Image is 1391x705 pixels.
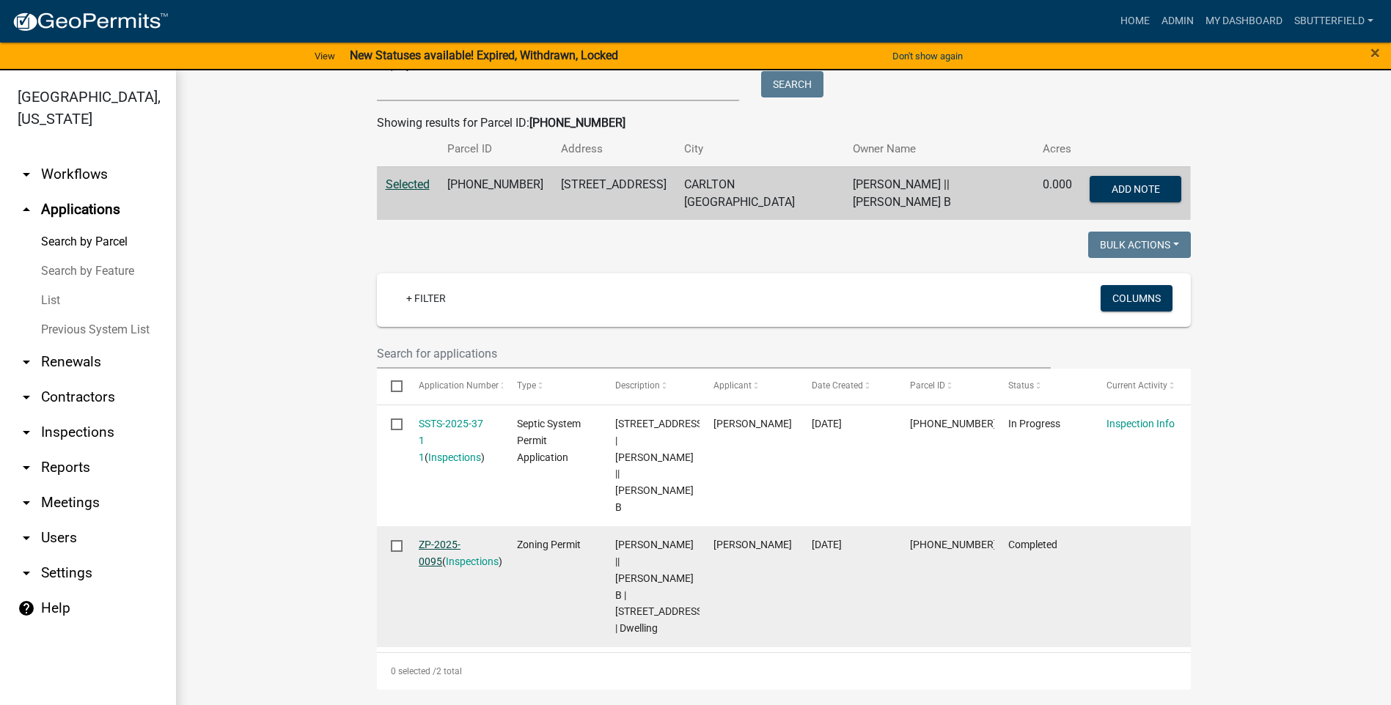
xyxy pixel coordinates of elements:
span: Zoning Permit [517,539,581,550]
a: View [309,44,341,68]
button: Columns [1101,285,1172,311]
i: arrow_drop_down [18,388,35,406]
a: Inspections [446,555,499,567]
span: 81-285-0060 [910,418,997,429]
span: 06/05/2025 [812,418,842,429]
datatable-header-cell: Type [503,369,601,404]
span: Type [517,380,536,391]
a: Admin [1156,7,1200,35]
span: Date Created [812,380,863,391]
i: arrow_drop_down [18,459,35,476]
span: 0 selected / [391,666,436,676]
i: arrow_drop_down [18,424,35,441]
strong: New Statuses available! Expired, Withdrawn, Locked [350,48,618,62]
th: Parcel ID [438,132,552,166]
a: Inspection Info [1106,418,1175,429]
span: Add Note [1112,182,1160,194]
td: [STREET_ADDRESS] [552,166,675,220]
td: CARLTON [GEOGRAPHIC_DATA] [675,166,845,220]
datatable-header-cell: Status [994,369,1093,404]
span: Completed [1008,539,1057,550]
div: Showing results for Parcel ID: [377,114,1191,132]
span: Status [1008,380,1034,391]
span: 2481 HIDDEN PINES DR | MOORE, EMMA K || VOGE, COLLIN B [615,418,705,513]
datatable-header-cell: Current Activity [1093,369,1191,404]
a: SSTS-2025-37 1 1 [419,418,483,463]
a: + Filter [394,285,458,311]
span: MOORE, EMMA K || VOGE, COLLIN B | 2481 HIDDEN PINES DR | Dwelling [615,539,705,634]
div: ( ) [419,536,489,570]
span: Septic System Permit Application [517,418,581,463]
datatable-header-cell: Applicant [700,369,798,404]
span: Applicant [713,380,752,391]
span: Application Number [419,380,499,391]
a: Selected [386,177,430,191]
datatable-header-cell: Date Created [798,369,896,404]
div: ( ) [419,416,489,465]
span: × [1370,43,1380,63]
button: Close [1370,44,1380,62]
th: Acres [1034,132,1081,166]
span: Sheila Butterfield [713,418,792,429]
div: 2 total [377,653,1191,690]
strong: [PHONE_NUMBER] [529,116,625,130]
datatable-header-cell: Description [601,369,700,404]
i: arrow_drop_down [18,166,35,183]
input: Search for applications [377,339,1051,369]
th: City [675,132,845,166]
a: Home [1115,7,1156,35]
a: My Dashboard [1200,7,1288,35]
i: arrow_drop_down [18,529,35,547]
i: help [18,599,35,617]
th: Address [552,132,675,166]
a: Sbutterfield [1288,7,1379,35]
span: 04/25/2025 [812,539,842,550]
td: [PHONE_NUMBER] [438,166,552,220]
i: arrow_drop_down [18,564,35,582]
button: Search [761,71,823,97]
button: Bulk Actions [1088,232,1191,258]
i: arrow_drop_down [18,353,35,371]
span: Description [615,380,660,391]
i: arrow_drop_down [18,494,35,512]
datatable-header-cell: Parcel ID [896,369,994,404]
button: Don't show again [887,44,969,68]
span: Collin Voge [713,539,792,550]
span: Current Activity [1106,380,1167,391]
a: Inspections [428,451,481,463]
span: 81-285-0060 [910,539,997,550]
td: 0.000 [1034,166,1081,220]
datatable-header-cell: Application Number [405,369,503,404]
i: arrow_drop_up [18,201,35,218]
span: Parcel ID [910,380,945,391]
button: Add Note [1090,176,1181,202]
span: In Progress [1008,418,1060,429]
th: Owner Name [844,132,1034,166]
a: ZP-2025-0095 [419,539,460,567]
datatable-header-cell: Select [377,369,405,404]
td: [PERSON_NAME] || [PERSON_NAME] B [844,166,1034,220]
